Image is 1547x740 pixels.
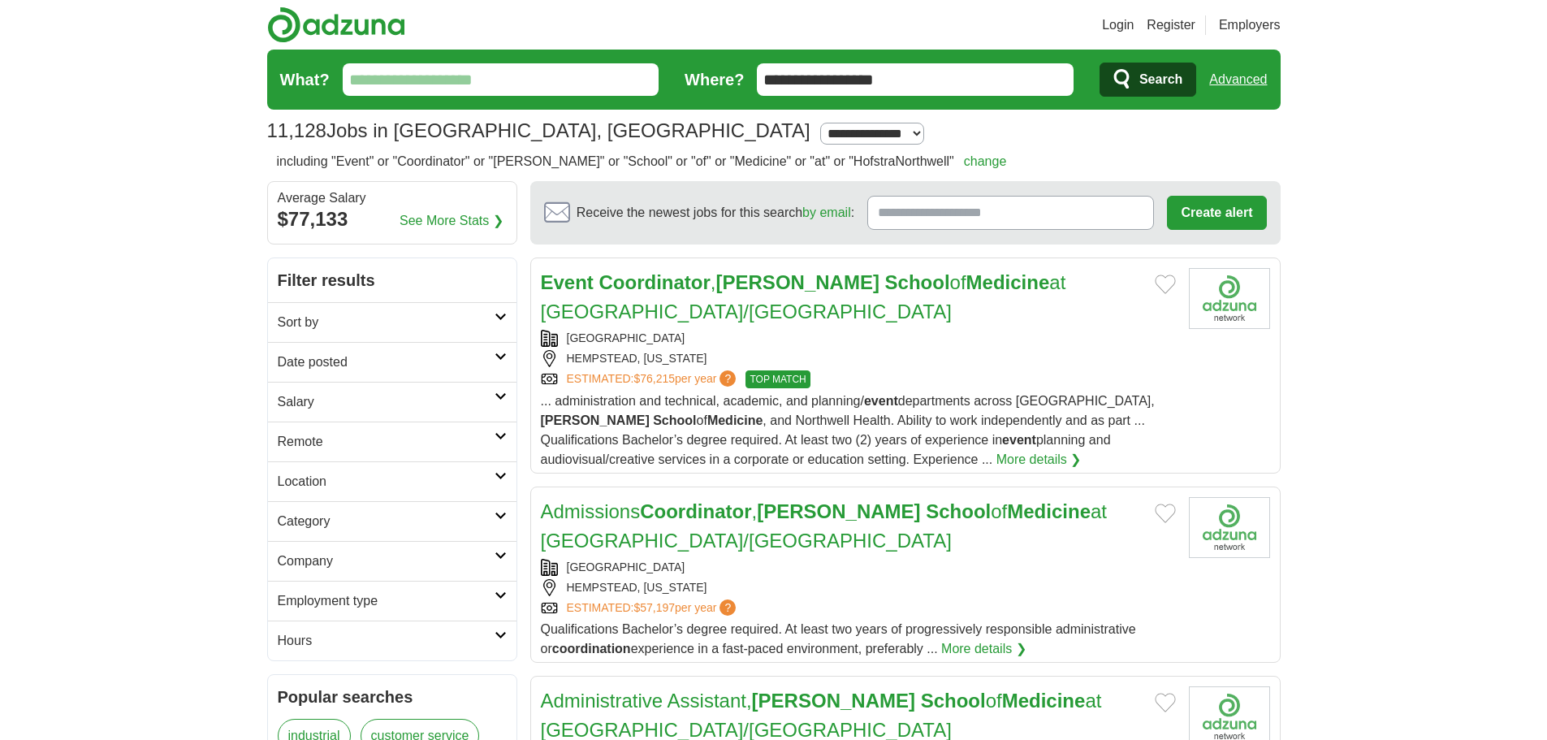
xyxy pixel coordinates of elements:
div: Average Salary [278,192,507,205]
a: Salary [268,382,516,422]
h2: Location [278,472,495,491]
strong: [PERSON_NAME] [716,271,879,293]
a: Login [1102,15,1134,35]
a: More details ❯ [996,450,1082,470]
strong: Coordinator [640,500,751,522]
button: Search [1100,63,1196,97]
strong: coordination [552,642,631,656]
strong: School [653,413,696,427]
h2: Remote [278,432,495,452]
span: Qualifications Bachelor’s degree required. At least two years of progressively responsible admini... [541,622,1136,656]
h1: Jobs in [GEOGRAPHIC_DATA], [GEOGRAPHIC_DATA] [267,119,810,141]
a: Company [268,541,516,581]
a: [GEOGRAPHIC_DATA] [567,560,685,573]
strong: [PERSON_NAME] [752,690,915,712]
h2: Popular searches [278,685,507,709]
a: by email [802,206,851,219]
span: ? [719,599,736,616]
span: TOP MATCH [745,370,810,388]
h2: Employment type [278,591,495,611]
strong: Medicine [1007,500,1091,522]
strong: Coordinator [599,271,711,293]
a: Category [268,501,516,541]
h2: Sort by [278,313,495,332]
a: More details ❯ [941,639,1026,659]
a: Remote [268,422,516,461]
a: Sort by [268,302,516,342]
a: Employers [1219,15,1281,35]
span: ? [719,370,736,387]
h2: Category [278,512,495,531]
button: Add to favorite jobs [1155,275,1176,294]
strong: School [921,690,986,712]
label: What? [280,67,330,92]
div: HEMPSTEAD, [US_STATE] [541,579,1176,596]
strong: [PERSON_NAME] [757,500,920,522]
h2: Company [278,552,495,571]
span: Search [1139,63,1182,96]
a: ESTIMATED:$57,197per year? [567,599,740,617]
strong: Medicine [966,271,1050,293]
span: $76,215 [633,372,675,385]
strong: event [1002,433,1036,447]
h2: Salary [278,392,495,412]
a: change [964,154,1007,168]
strong: event [864,394,898,408]
h2: Hours [278,631,495,651]
button: Add to favorite jobs [1155,504,1176,523]
button: Add to favorite jobs [1155,693,1176,712]
strong: School [885,271,950,293]
button: Create alert [1167,196,1266,230]
a: Date posted [268,342,516,382]
strong: Medicine [1002,690,1086,712]
a: See More Stats ❯ [400,211,503,231]
div: HEMPSTEAD, [US_STATE] [541,350,1176,367]
h2: Date posted [278,353,495,372]
img: Hofstra University logo [1189,497,1270,558]
img: Adzuna logo [267,6,405,43]
a: [GEOGRAPHIC_DATA] [567,331,685,344]
a: Employment type [268,581,516,621]
a: AdmissionsCoordinator,[PERSON_NAME] SchoolofMedicineat [GEOGRAPHIC_DATA]/[GEOGRAPHIC_DATA] [541,500,1108,552]
span: 11,128 [267,116,326,145]
span: ... administration and technical, academic, and planning/ departments across [GEOGRAPHIC_DATA], o... [541,394,1155,466]
h2: Filter results [268,258,516,302]
div: $77,133 [278,205,507,234]
strong: Event [541,271,594,293]
a: Register [1147,15,1195,35]
label: Where? [685,67,744,92]
span: Receive the newest jobs for this search : [577,203,854,223]
span: $57,197 [633,601,675,614]
strong: Medicine [707,413,763,427]
strong: School [926,500,991,522]
a: Event Coordinator,[PERSON_NAME] SchoolofMedicineat [GEOGRAPHIC_DATA]/[GEOGRAPHIC_DATA] [541,271,1066,322]
img: Hofstra University logo [1189,268,1270,329]
a: ESTIMATED:$76,215per year? [567,370,740,388]
a: Location [268,461,516,501]
a: Advanced [1209,63,1267,96]
a: Hours [268,621,516,660]
h2: including "Event" or "Coordinator" or "[PERSON_NAME]" or "School" or "of" or "Medicine" or "at" o... [277,152,1007,171]
strong: [PERSON_NAME] [541,413,650,427]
